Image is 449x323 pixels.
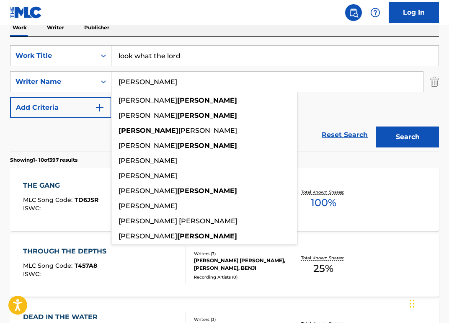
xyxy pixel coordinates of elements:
span: 25 % [313,261,333,276]
span: ISWC : [23,270,43,278]
div: [PERSON_NAME] [PERSON_NAME], [PERSON_NAME], BENJI [194,257,288,272]
img: 9d2ae6d4665cec9f34b9.svg [95,103,105,113]
p: Total Known Shares: [301,255,346,261]
p: Work [10,19,29,36]
strong: [PERSON_NAME] [177,142,237,150]
span: [PERSON_NAME] [178,127,237,134]
img: Delete Criterion [430,71,439,92]
div: Recording Artists ( 0 ) [194,274,288,280]
p: Writer [44,19,67,36]
span: [PERSON_NAME] [119,202,177,210]
a: Public Search [345,4,362,21]
span: TD6JSR [75,196,98,204]
strong: [PERSON_NAME] [177,111,237,119]
iframe: Chat Widget [407,283,449,323]
a: Log In [389,2,439,23]
p: Total Known Shares: [301,189,346,195]
span: MLC Song Code : [23,196,75,204]
div: Writer Name [15,77,91,87]
div: Work Title [15,51,91,61]
div: DEAD IN THE WATER [23,312,102,322]
span: [PERSON_NAME] [119,96,177,104]
strong: [PERSON_NAME] [177,96,237,104]
span: [PERSON_NAME] [119,187,177,195]
a: THE GANGMLC Song Code:TD6JSRISWC:Writers (7)SWIFTY BLUE, [PERSON_NAME], [PERSON_NAME], [PERSON_NA... [10,168,439,231]
div: THE GANG [23,181,98,191]
div: Writers ( 3 ) [194,251,288,257]
span: [PERSON_NAME] [119,142,177,150]
strong: [PERSON_NAME] [177,187,237,195]
span: [PERSON_NAME] [119,157,177,165]
div: Help [367,4,384,21]
div: Drag [410,291,415,316]
span: [PERSON_NAME] [119,172,177,180]
span: T457A8 [75,262,97,269]
strong: [PERSON_NAME] [177,232,237,240]
img: MLC Logo [10,6,42,18]
a: THROUGH THE DEPTHSMLC Song Code:T457A8ISWC:Writers (3)[PERSON_NAME] [PERSON_NAME], [PERSON_NAME],... [10,234,439,297]
img: search [348,8,359,18]
a: Reset Search [317,126,372,144]
span: MLC Song Code : [23,262,75,269]
button: Add Criteria [10,97,111,118]
span: [PERSON_NAME] [PERSON_NAME] [119,217,237,225]
span: ISWC : [23,204,43,212]
p: Publisher [82,19,112,36]
div: Writers ( 3 ) [194,316,288,323]
span: [PERSON_NAME] [119,232,177,240]
img: help [370,8,380,18]
strong: [PERSON_NAME] [119,127,178,134]
div: THROUGH THE DEPTHS [23,246,111,256]
p: Showing 1 - 10 of 397 results [10,156,77,164]
span: [PERSON_NAME] [119,111,177,119]
span: 100 % [311,195,336,210]
button: Search [376,127,439,147]
form: Search Form [10,45,439,152]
